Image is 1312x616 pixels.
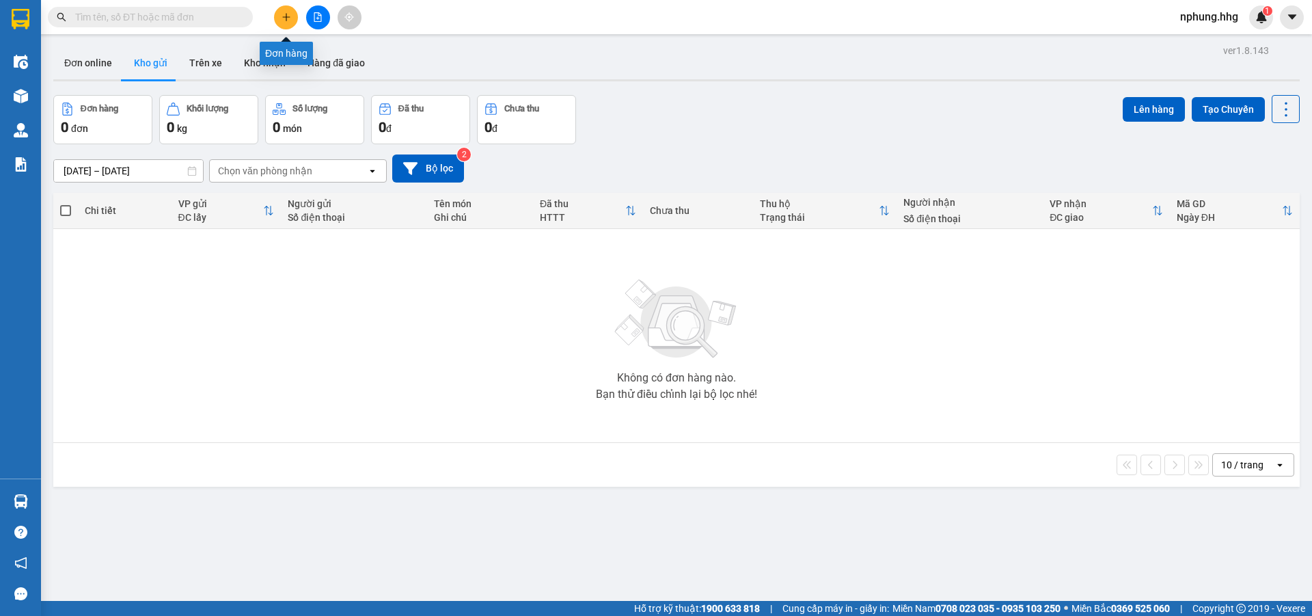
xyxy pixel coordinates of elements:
[650,205,746,216] div: Chưa thu
[167,119,174,135] span: 0
[701,603,760,614] strong: 1900 633 818
[14,526,27,539] span: question-circle
[177,123,187,134] span: kg
[1177,212,1282,223] div: Ngày ĐH
[53,46,123,79] button: Đơn online
[313,12,323,22] span: file-add
[903,213,1036,224] div: Số điện thoại
[1050,198,1152,209] div: VP nhận
[338,5,361,29] button: aim
[288,198,420,209] div: Người gửi
[14,494,28,509] img: warehouse-icon
[187,104,228,113] div: Khối lượng
[14,123,28,137] img: warehouse-icon
[379,119,386,135] span: 0
[1221,458,1263,472] div: 10 / trang
[260,42,313,65] div: Đơn hàng
[14,157,28,172] img: solution-icon
[484,119,492,135] span: 0
[903,197,1036,208] div: Người nhận
[178,212,264,223] div: ĐC lấy
[1280,5,1304,29] button: caret-down
[178,46,233,79] button: Trên xe
[1050,212,1152,223] div: ĐC giao
[57,12,66,22] span: search
[1071,601,1170,616] span: Miền Bắc
[608,271,745,367] img: svg+xml;base64,PHN2ZyBjbGFzcz0ibGlzdC1wbHVnX19zdmciIHhtbG5zPSJodHRwOi8vd3d3LnczLm9yZy8yMDAwL3N2Zy...
[398,104,424,113] div: Đã thu
[1236,604,1246,613] span: copyright
[265,95,364,144] button: Số lượng0món
[1286,11,1298,23] span: caret-down
[159,95,258,144] button: Khối lượng0kg
[1169,8,1249,25] span: nphung.hhg
[292,104,327,113] div: Số lượng
[54,160,203,182] input: Select a date range.
[274,5,298,29] button: plus
[770,601,772,616] span: |
[172,193,282,229] th: Toggle SortBy
[273,119,280,135] span: 0
[14,55,28,69] img: warehouse-icon
[760,198,879,209] div: Thu hộ
[283,123,302,134] span: món
[540,198,625,209] div: Đã thu
[282,12,291,22] span: plus
[218,164,312,178] div: Chọn văn phòng nhận
[1263,6,1272,16] sup: 1
[492,123,497,134] span: đ
[760,212,879,223] div: Trạng thái
[434,212,526,223] div: Ghi chú
[75,10,236,25] input: Tìm tên, số ĐT hoặc mã đơn
[81,104,118,113] div: Đơn hàng
[617,373,736,384] div: Không có đơn hàng nào.
[14,89,28,103] img: warehouse-icon
[61,119,68,135] span: 0
[504,104,539,113] div: Chưa thu
[540,212,625,223] div: HTTT
[178,198,264,209] div: VP gửi
[1265,6,1270,16] span: 1
[1192,97,1265,122] button: Tạo Chuyến
[1274,459,1285,470] svg: open
[123,46,178,79] button: Kho gửi
[1111,603,1170,614] strong: 0369 525 060
[1223,43,1269,58] div: ver 1.8.143
[371,95,470,144] button: Đã thu0đ
[306,5,330,29] button: file-add
[12,9,29,29] img: logo-vxr
[53,95,152,144] button: Đơn hàng0đơn
[935,603,1061,614] strong: 0708 023 035 - 0935 103 250
[1123,97,1185,122] button: Lên hàng
[434,198,526,209] div: Tên món
[782,601,889,616] span: Cung cấp máy in - giấy in:
[14,587,27,600] span: message
[1064,606,1068,611] span: ⚪️
[1255,11,1268,23] img: icon-new-feature
[533,193,643,229] th: Toggle SortBy
[477,95,576,144] button: Chưa thu0đ
[288,212,420,223] div: Số điện thoại
[457,148,471,161] sup: 2
[596,389,757,400] div: Bạn thử điều chỉnh lại bộ lọc nhé!
[386,123,392,134] span: đ
[753,193,897,229] th: Toggle SortBy
[14,557,27,570] span: notification
[392,155,464,183] button: Bộ lọc
[344,12,354,22] span: aim
[1177,198,1282,209] div: Mã GD
[85,205,164,216] div: Chi tiết
[634,601,760,616] span: Hỗ trợ kỹ thuật:
[1180,601,1182,616] span: |
[1170,193,1300,229] th: Toggle SortBy
[1043,193,1170,229] th: Toggle SortBy
[367,165,378,176] svg: open
[71,123,88,134] span: đơn
[233,46,297,79] button: Kho nhận
[892,601,1061,616] span: Miền Nam
[297,46,376,79] button: Hàng đã giao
